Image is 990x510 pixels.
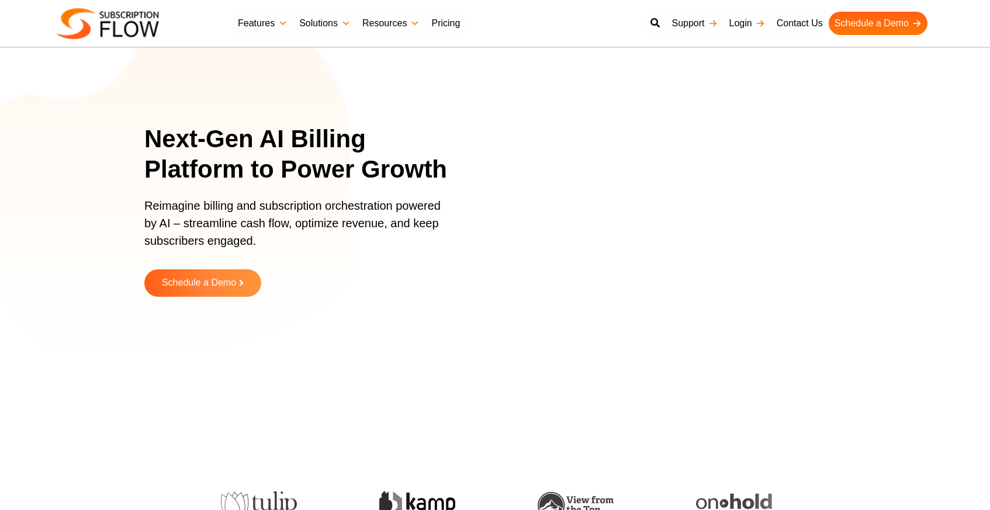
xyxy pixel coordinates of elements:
[57,8,159,39] img: Subscriptionflow
[162,278,236,288] span: Schedule a Demo
[724,12,771,35] a: Login
[144,269,261,297] a: Schedule a Demo
[771,12,829,35] a: Contact Us
[356,12,425,35] a: Resources
[144,124,463,185] h1: Next-Gen AI Billing Platform to Power Growth
[425,12,466,35] a: Pricing
[232,12,293,35] a: Features
[293,12,356,35] a: Solutions
[144,197,448,261] p: Reimagine billing and subscription orchestration powered by AI – streamline cash flow, optimize r...
[666,12,723,35] a: Support
[829,12,927,35] a: Schedule a Demo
